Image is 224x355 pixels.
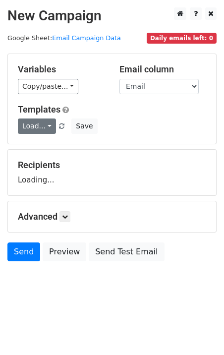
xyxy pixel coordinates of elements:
button: Save [71,118,97,134]
h5: Email column [119,64,206,75]
a: Daily emails left: 0 [147,34,217,42]
a: Templates [18,104,60,115]
a: Preview [43,242,86,261]
a: Copy/paste... [18,79,78,94]
a: Send [7,242,40,261]
a: Email Campaign Data [52,34,121,42]
h5: Advanced [18,211,206,222]
a: Send Test Email [89,242,164,261]
h5: Variables [18,64,105,75]
div: Loading... [18,160,206,185]
small: Google Sheet: [7,34,121,42]
span: Daily emails left: 0 [147,33,217,44]
h5: Recipients [18,160,206,171]
h2: New Campaign [7,7,217,24]
a: Load... [18,118,56,134]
